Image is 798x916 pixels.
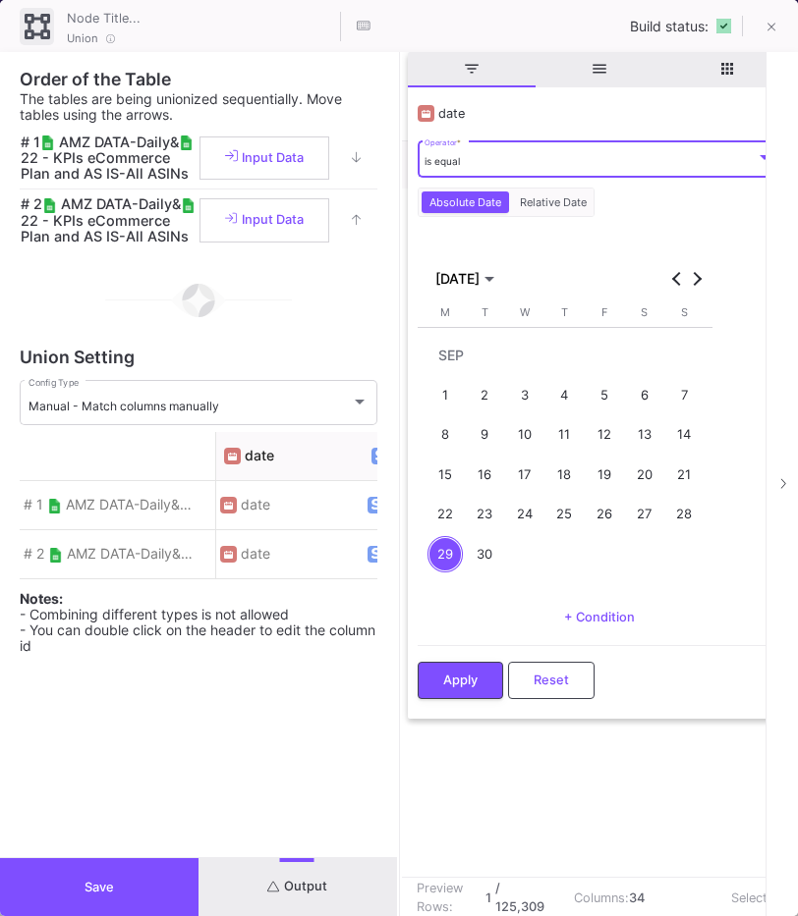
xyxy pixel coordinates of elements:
span: & [48,546,196,563]
datos-editable: date [245,448,274,463]
span: AMZ DATA-Daily [67,545,172,562]
button: Apply [418,662,503,699]
span: filter [408,52,536,87]
span: # 1 [21,134,194,183]
button: 25 Sep 2025 [544,495,585,535]
div: - Combining different types is not allowed - You can double click on the header to edit the colum... [20,579,377,666]
button: 22 Sep 2025 [426,495,466,535]
span: & [21,195,196,244]
div: 7 [666,377,703,413]
b: 1 [485,889,491,907]
div: 15 [427,457,464,493]
span: is equal [425,155,460,167]
div: 1 [427,377,464,413]
div: 17 [507,457,543,493]
span: # 2 [21,195,196,244]
button: 2 Sep 2025 [465,375,505,415]
div: 20 [626,457,662,493]
button: 16 Sep 2025 [465,455,505,495]
span: [DATE] [435,271,480,287]
button: Next month [687,269,707,289]
span: date [241,546,270,562]
div: Order of the Table [20,72,377,87]
button: Hotkeys List [344,7,383,46]
button: Input Data [199,198,329,242]
b: / 125,309 [495,879,544,916]
p: The tables are being unionized sequentially. Move tables using the arrows. [20,91,377,123]
span: AMZ DATA-Daily [59,134,170,150]
button: Reset [508,662,595,699]
span: Input Data [225,212,304,227]
div: 11 [546,417,583,454]
button: 27 Sep 2025 [624,495,664,535]
div: 22 [427,497,464,533]
div: 18 [546,457,583,493]
span: Manual - Match columns manually [28,399,219,413]
div: 9 [467,417,503,454]
button: 24 Sep 2025 [505,495,545,535]
button: Output [199,858,397,916]
span: 22 - KPIs eCommerce Plan and AS IS-All ASINs [21,212,189,244]
span: Absolute Date [426,195,505,209]
span: columns [663,52,791,87]
button: 10 Sep 2025 [505,415,545,456]
span: & [47,497,195,513]
button: 7 Sep 2025 [664,375,705,415]
span: general [536,52,663,87]
div: 14 [666,417,703,454]
td: SEP [426,335,705,375]
span: date [241,497,270,512]
button: 12 Sep 2025 [585,415,625,456]
div: 26 [587,497,623,533]
span: Output [267,879,327,893]
button: 23 Sep 2025 [465,495,505,535]
div: 5 [587,377,623,413]
div: 24 [507,497,543,533]
span: Reset [534,673,569,687]
button: 21 Sep 2025 [664,455,705,495]
button: Relative Date [516,191,591,213]
span: Build status: [630,19,709,34]
span: S [641,305,648,319]
img: READY [716,19,731,33]
div: 21 [666,457,703,493]
button: 3 Sep 2025 [505,375,545,415]
span: F [601,305,607,319]
span: AMZ DATA-Daily [66,496,171,512]
span: 22 - KPIs eCommerce Plan and AS IS-All ASINs [21,149,189,182]
button: 13 Sep 2025 [624,415,664,456]
button: 18 Sep 2025 [544,455,585,495]
b: 34 [629,890,645,905]
div: Union Setting [20,350,377,365]
span: Relative Date [516,195,591,209]
button: Input Data [199,136,329,181]
span: AMZ DATA-Daily [61,195,172,212]
button: 9 Sep 2025 [465,415,505,456]
div: 28 [666,497,703,533]
div: 30 [467,536,503,572]
div: 19 [587,457,623,493]
span: date [438,106,465,121]
button: 1 Sep 2025 [426,375,466,415]
div: Preview Rows: [417,879,482,916]
div: 13 [626,417,662,454]
span: Input Data [225,150,304,165]
div: Column Menu [408,52,791,719]
div: 16 [467,457,503,493]
button: 19 Sep 2025 [585,455,625,495]
div: 8 [427,417,464,454]
input: Node Title... [62,4,337,29]
span: # 2 [20,546,48,562]
button: 30 Sep 2025 [465,534,505,574]
div: 2 [467,377,503,413]
button: 8 Sep 2025 [426,415,466,456]
span: Union [67,30,98,46]
span: Apply [443,673,478,687]
button: 14 Sep 2025 [664,415,705,456]
div: 4 [546,377,583,413]
b: Notes: [20,590,63,607]
button: 15 Sep 2025 [426,455,466,495]
span: S [681,305,688,319]
button: + Condition [548,603,651,632]
div: 23 [467,497,503,533]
